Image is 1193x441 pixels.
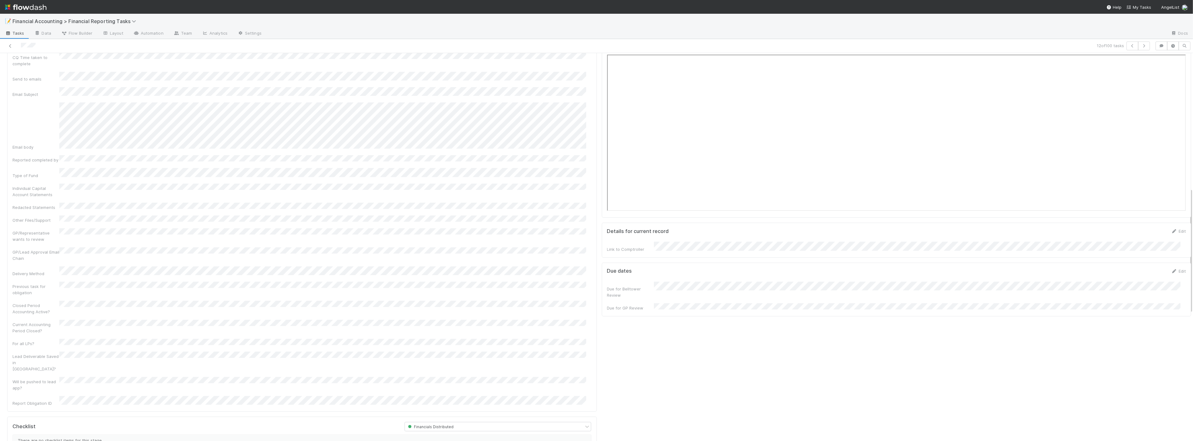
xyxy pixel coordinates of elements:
[12,379,59,391] div: Will be pushed to lead app?
[12,54,59,67] div: CQ Time taken to complete
[5,30,24,36] span: Tasks
[97,29,128,39] a: Layout
[1127,4,1151,10] a: My Tasks
[12,340,59,347] div: For all LPs?
[1127,5,1151,10] span: My Tasks
[12,185,59,198] div: Individual Capital Account Statements
[5,18,11,24] span: 📝
[12,91,59,97] div: Email Subject
[12,270,59,277] div: Delivery Method
[607,286,654,298] div: Due for Belltower Review
[233,29,267,39] a: Settings
[12,400,59,406] div: Report Obligation ID
[407,424,454,429] span: Financials Distributed
[197,29,233,39] a: Analytics
[12,144,59,150] div: Email body
[29,29,56,39] a: Data
[56,29,97,39] a: Flow Builder
[12,204,59,211] div: Redacted Statements
[1171,269,1186,274] a: Edit
[61,30,92,36] span: Flow Builder
[607,228,669,235] h5: Details for current record
[128,29,169,39] a: Automation
[12,230,59,242] div: GP/Representative wants to review
[1182,4,1188,11] img: avatar_8d06466b-a936-4205-8f52-b0cc03e2a179.png
[607,268,632,274] h5: Due dates
[12,157,59,163] div: Reported completed by
[1107,4,1122,10] div: Help
[1097,42,1124,49] span: 12 of 100 tasks
[5,2,47,12] img: logo-inverted-e16ddd16eac7371096b0.svg
[1171,229,1186,234] a: Edit
[607,305,654,311] div: Due for GP Review
[12,353,59,372] div: Lead Deliverable Saved in [GEOGRAPHIC_DATA]?
[1166,29,1193,39] a: Docs
[12,424,36,430] h5: Checklist
[12,302,59,315] div: Closed Period Accounting Active?
[12,172,59,179] div: Type of Fund
[12,321,59,334] div: Current Accounting Period Closed?
[12,76,59,82] div: Send to emails
[12,283,59,296] div: Previous task for obligation
[1161,5,1179,10] span: AngelList
[169,29,197,39] a: Team
[12,217,59,223] div: Other Files/Support
[12,18,139,24] span: Financial Accounting > Financial Reporting Tasks
[607,246,654,252] div: Link to Comptroller
[12,249,59,261] div: GP/Lead Approval Email Chain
